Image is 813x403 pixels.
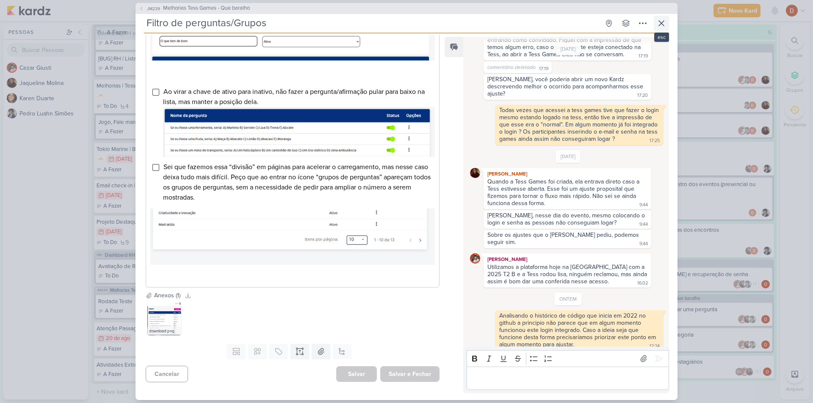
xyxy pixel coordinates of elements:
[147,302,181,335] img: AajyX40JynwD3KIk3tJaXrUqtKmtf7ycI7k3kHGN.png
[487,178,641,207] div: Quando a Tess Games foi criada, ela entrava direto caso a Tess estivesse aberta. Esse foi um ajus...
[470,168,480,178] img: Jaqueline Molina
[639,53,648,60] div: 17:19
[650,137,660,144] div: 17:25
[470,253,480,263] img: Cezar Giusti
[467,350,669,367] div: Editor toolbar
[487,212,647,226] div: [PERSON_NAME], nesse dia do evento, mesmo colocando o login e senha as pessoas não conseguiam logar?
[154,291,180,300] div: Anexos (1)
[487,64,536,70] span: comentário deletado
[639,221,648,228] div: 9:44
[637,92,648,99] div: 17:20
[487,76,645,97] div: [PERSON_NAME], você poderia abrir um novo Kardz descrevendo melhor o ocorrido para acompanharmos ...
[485,170,650,178] div: [PERSON_NAME]
[637,280,648,287] div: 16:02
[163,107,435,156] img: B6SdS5JnUqUeAAAAAElFTkSuQmCC
[499,312,658,348] div: Analisando o histórico de código que inicia em 2022 no github a principio não parece que em algum...
[163,163,431,202] span: Sei que fazemos essa “divisão” em páginas para acelerar o carregamento, mas nesse caso deixa tudo...
[467,367,669,390] div: Editor editing area: main
[639,241,648,247] div: 9:44
[147,327,181,335] div: download.png
[163,88,435,159] span: Ao virar a chave de ativo para inativo, não fazer a pergunta/afirmação pular para baixo na lista,...
[654,33,669,42] div: esc
[650,343,660,350] div: 12:24
[146,366,188,382] button: Cancelar
[150,208,435,265] img: yxvHBMUhpGAAAAABJRU5ErkJggg==
[144,16,600,31] input: Kard Sem Título
[487,263,649,285] div: Utilizamos a plataforma hoje na [GEOGRAPHIC_DATA] com a 2025 T2 B e a Tess rodou lisa, ninguém re...
[539,66,548,72] div: 17:19
[150,14,435,60] img: Zdvex4oiQDAAAAAASUVORK5CYII=
[639,202,648,208] div: 9:44
[499,107,661,143] div: Todas vezes que acessei a tess games tive que fazer o login mesmo estando logado na tess, então t...
[485,255,650,263] div: [PERSON_NAME]
[487,231,641,246] div: Sobre os ajustes que o [PERSON_NAME] pediu, podemos seguir sim.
